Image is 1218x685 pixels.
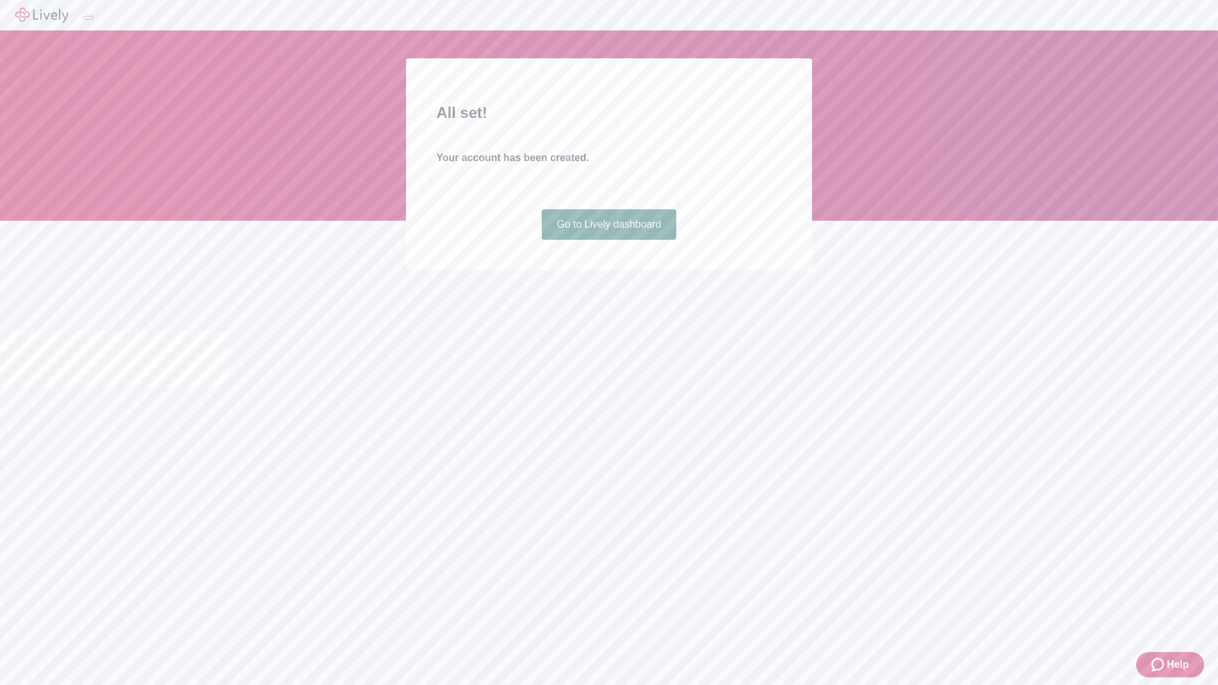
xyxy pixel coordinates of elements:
[1136,652,1204,677] button: Zendesk support iconHelp
[15,8,69,23] img: Lively
[436,150,782,166] h4: Your account has been created.
[542,209,677,240] a: Go to Lively dashboard
[84,16,94,20] button: Log out
[1151,657,1167,672] svg: Zendesk support icon
[436,101,782,124] h2: All set!
[1167,657,1189,672] span: Help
